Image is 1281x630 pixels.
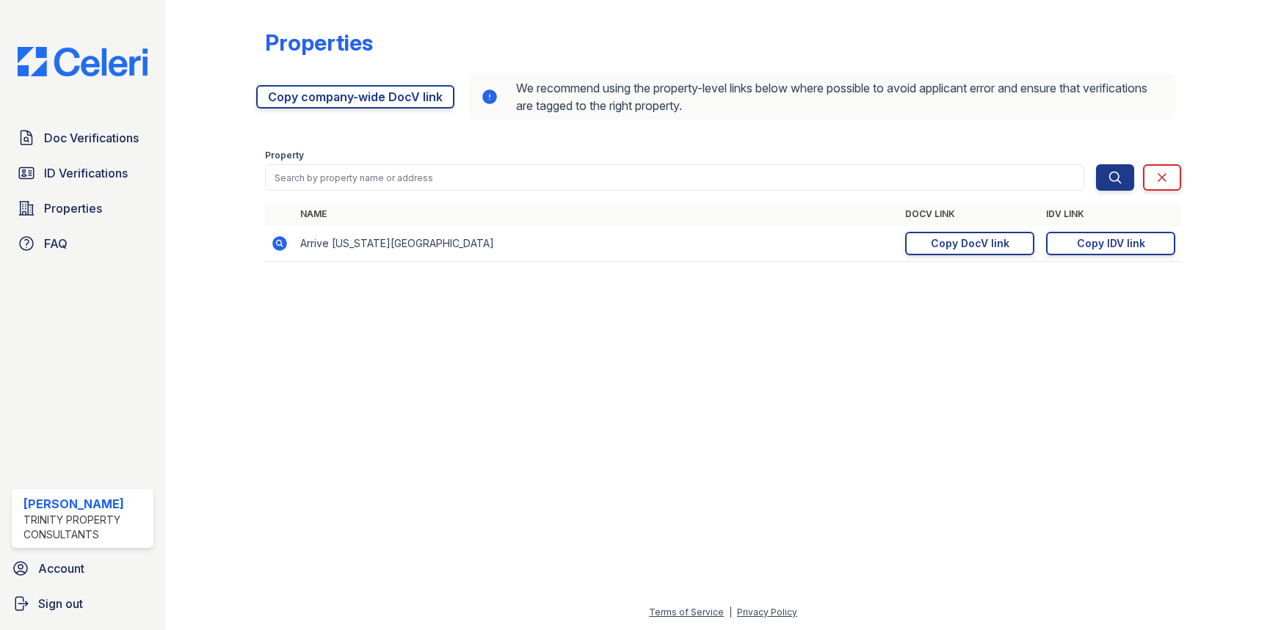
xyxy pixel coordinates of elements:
a: Account [6,554,159,583]
span: ID Verifications [44,164,128,182]
th: Name [294,202,899,226]
span: Properties [44,199,102,217]
th: DocV Link [899,202,1040,226]
a: FAQ [12,229,153,258]
td: Arrive [US_STATE][GEOGRAPHIC_DATA] [294,226,899,262]
a: Terms of Service [649,607,724,618]
div: [PERSON_NAME] [23,495,148,513]
a: Copy DocV link [905,232,1034,255]
a: Privacy Policy [737,607,797,618]
label: Property [265,150,304,161]
input: Search by property name or address [265,164,1084,191]
div: | [729,607,732,618]
span: Doc Verifications [44,129,139,147]
span: FAQ [44,235,68,252]
a: Doc Verifications [12,123,153,153]
a: Properties [12,194,153,223]
div: Copy IDV link [1077,236,1145,251]
a: Sign out [6,589,159,618]
div: Trinity Property Consultants [23,513,148,542]
img: CE_Logo_Blue-a8612792a0a2168367f1c8372b55b34899dd931a85d93a1a3d3e32e68fde9ad4.png [6,47,159,76]
a: ID Verifications [12,158,153,188]
th: IDV Link [1040,202,1181,226]
a: Copy IDV link [1046,232,1175,255]
div: We recommend using the property-level links below where possible to avoid applicant error and ens... [469,73,1175,120]
span: Sign out [38,595,83,612]
span: Account [38,560,84,577]
a: Copy company-wide DocV link [256,85,454,109]
div: Copy DocV link [931,236,1009,251]
div: Properties [265,29,373,56]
